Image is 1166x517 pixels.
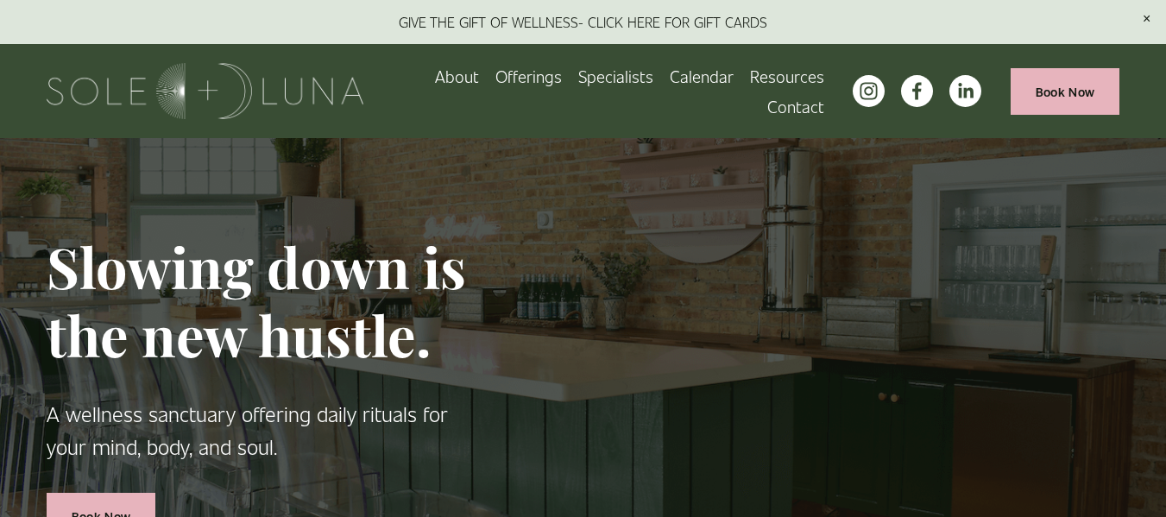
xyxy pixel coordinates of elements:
[767,91,824,122] a: Contact
[435,61,479,91] a: About
[47,397,488,463] p: A wellness sanctuary offering daily rituals for your mind, body, and soul.
[853,75,885,107] a: instagram-unauth
[750,61,824,91] a: folder dropdown
[47,232,488,369] h1: Slowing down is the new hustle.
[47,63,363,119] img: Sole + Luna
[901,75,933,107] a: facebook-unauth
[750,63,824,90] span: Resources
[495,61,562,91] a: folder dropdown
[1011,68,1119,116] a: Book Now
[578,61,653,91] a: Specialists
[495,63,562,90] span: Offerings
[949,75,981,107] a: LinkedIn
[670,61,734,91] a: Calendar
